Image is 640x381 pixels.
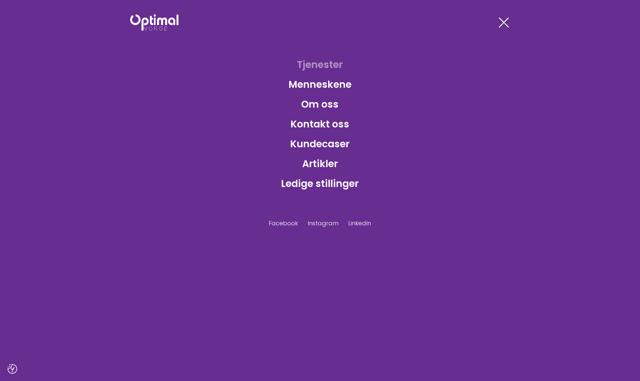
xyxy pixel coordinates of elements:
a: Menneskene [283,74,357,95]
a: Kundecaser [285,133,355,154]
a: Tjenester [292,54,348,75]
a: Om oss [296,94,344,115]
a: Facebook [269,219,298,228]
a: Instagram [308,219,339,228]
img: Revisit consent button [7,364,17,374]
a: LinkedIn [349,219,371,228]
button: Samtykkepreferanser [7,364,17,374]
a: Ledige stillinger [276,173,364,194]
a: Kontakt oss [286,113,355,135]
a: Artikler [297,153,343,174]
img: Optimal Norge [130,14,178,31]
